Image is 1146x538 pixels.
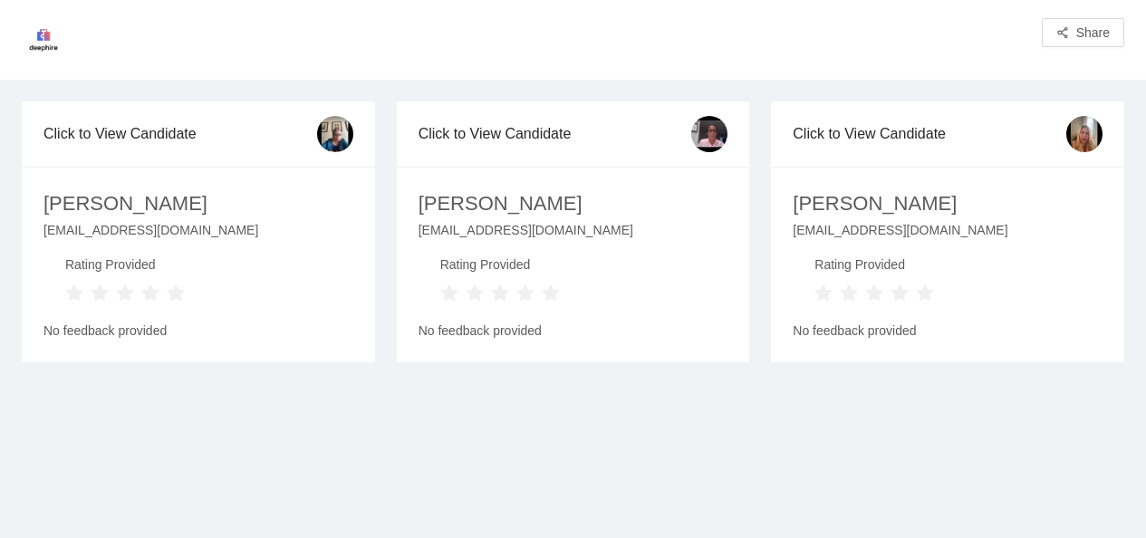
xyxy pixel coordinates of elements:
[22,18,65,62] img: Loading...
[419,188,583,220] div: [PERSON_NAME]
[141,284,159,303] span: star
[419,220,728,255] div: [EMAIL_ADDRESS][DOMAIN_NAME]
[793,307,1103,341] div: No feedback provided
[691,116,727,152] img: thumbnail100x100.jpg
[865,284,883,303] span: star
[793,108,1066,159] div: Click to View Candidate
[440,284,458,303] span: star
[419,307,728,341] div: No feedback provided
[91,284,109,303] span: star
[1076,23,1110,43] span: Share
[1056,26,1069,41] span: share-alt
[1042,18,1124,47] button: share-altShare
[43,307,353,341] div: No feedback provided
[43,220,353,255] div: [EMAIL_ADDRESS][DOMAIN_NAME]
[516,284,534,303] span: star
[793,220,1103,255] div: [EMAIL_ADDRESS][DOMAIN_NAME]
[65,255,185,279] div: Rating Provided
[116,284,134,303] span: star
[814,284,833,303] span: star
[43,188,207,220] div: [PERSON_NAME]
[840,284,858,303] span: star
[491,284,509,303] span: star
[542,284,560,303] span: star
[43,108,317,159] div: Click to View Candidate
[891,284,909,303] span: star
[419,108,692,159] div: Click to View Candidate
[916,284,934,303] span: star
[1066,116,1103,152] img: thumbnail100x100.jpg
[65,284,83,303] span: star
[793,188,957,220] div: [PERSON_NAME]
[466,284,484,303] span: star
[167,284,185,303] span: star
[440,255,560,279] div: Rating Provided
[814,255,934,279] div: Rating Provided
[317,116,353,152] img: thumbnail100x100.jpg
